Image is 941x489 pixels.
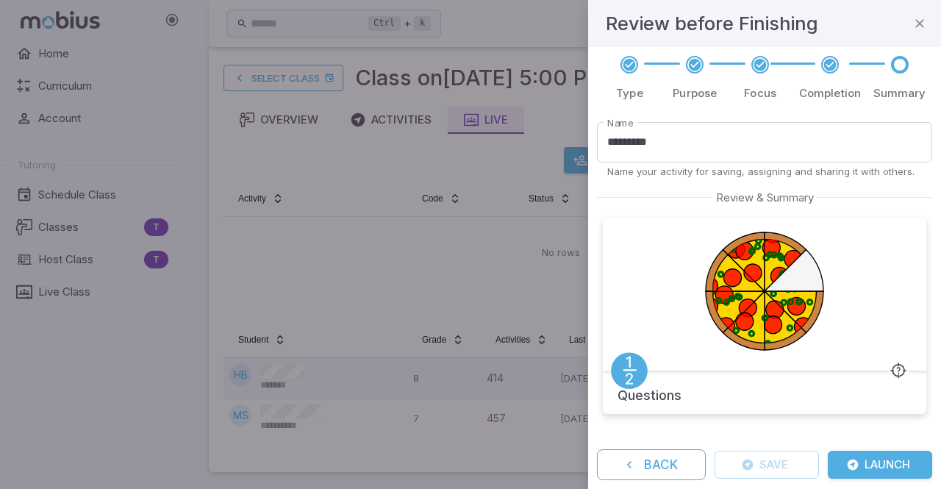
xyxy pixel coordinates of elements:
span: Review & Summary [712,190,817,206]
p: Name your activity for saving, assigning and sharing it with others. [607,165,922,178]
button: Back [597,449,706,480]
button: Launch [828,451,932,479]
p: Deepen your understanding by focusing on one area. [618,413,912,425]
h5: Questions [618,371,681,406]
p: Summary [873,85,926,101]
a: Fractions/Decimals [611,352,648,389]
p: Type [616,85,643,101]
p: Purpose [673,85,717,101]
p: Completion [799,85,862,101]
label: Name [607,116,634,130]
p: Focus [744,85,776,101]
h4: Review before Finishing [606,9,818,38]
